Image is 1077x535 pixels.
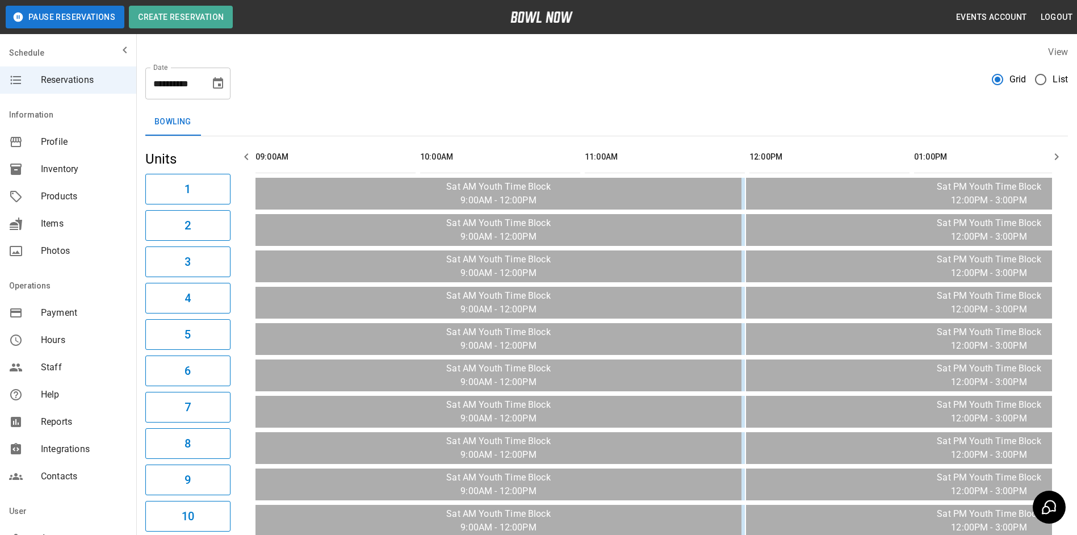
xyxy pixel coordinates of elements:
[41,388,127,402] span: Help
[41,135,127,149] span: Profile
[1036,7,1077,28] button: Logout
[145,210,231,241] button: 2
[41,190,127,203] span: Products
[145,108,200,136] button: Bowling
[510,11,573,23] img: logo
[185,434,191,453] h6: 8
[1009,73,1026,86] span: Grid
[145,356,231,386] button: 6
[182,507,194,525] h6: 10
[6,6,124,28] button: Pause Reservations
[207,72,229,95] button: Choose date, selected date is Dec 13, 2025
[145,150,231,168] h5: Units
[749,141,910,173] th: 12:00PM
[952,7,1032,28] button: Events Account
[41,73,127,87] span: Reservations
[145,428,231,459] button: 8
[145,174,231,204] button: 1
[41,442,127,456] span: Integrations
[41,306,127,320] span: Payment
[185,325,191,344] h6: 5
[145,392,231,423] button: 7
[41,361,127,374] span: Staff
[255,141,416,173] th: 09:00AM
[185,471,191,489] h6: 9
[420,141,580,173] th: 10:00AM
[585,141,745,173] th: 11:00AM
[145,501,231,532] button: 10
[185,253,191,271] h6: 3
[129,6,233,28] button: Create Reservation
[185,362,191,380] h6: 6
[41,217,127,231] span: Items
[185,289,191,307] h6: 4
[41,415,127,429] span: Reports
[145,108,1068,136] div: inventory tabs
[145,465,231,495] button: 9
[41,470,127,483] span: Contacts
[41,244,127,258] span: Photos
[185,398,191,416] h6: 7
[1048,47,1068,57] label: View
[145,246,231,277] button: 3
[145,319,231,350] button: 5
[185,180,191,198] h6: 1
[41,333,127,347] span: Hours
[1053,73,1068,86] span: List
[41,162,127,176] span: Inventory
[145,283,231,314] button: 4
[185,216,191,235] h6: 2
